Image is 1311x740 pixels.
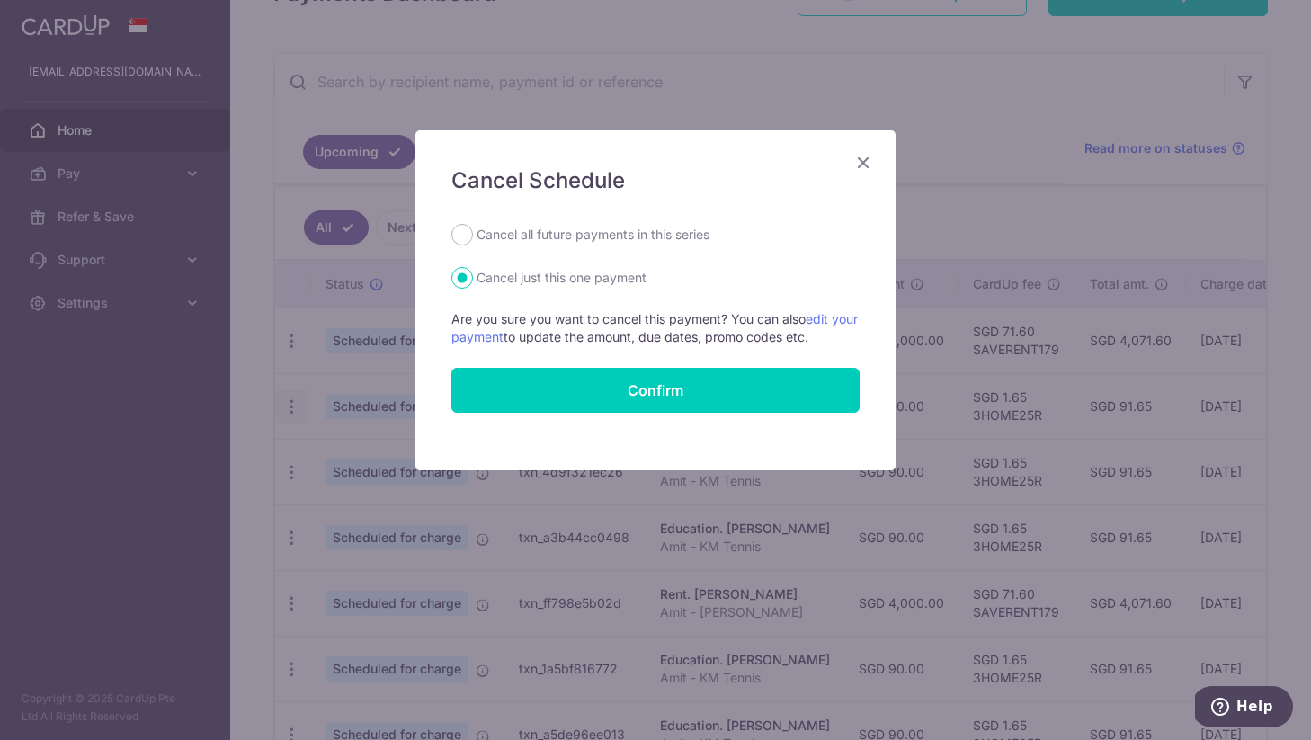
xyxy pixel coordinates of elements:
[451,368,860,413] button: Confirm
[852,152,874,174] button: Close
[477,224,709,245] label: Cancel all future payments in this series
[1195,686,1293,731] iframe: Opens a widget where you can find more information
[477,267,647,289] label: Cancel just this one payment
[451,310,860,346] p: Are you sure you want to cancel this payment? You can also to update the amount, due dates, promo...
[451,166,860,195] h5: Cancel Schedule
